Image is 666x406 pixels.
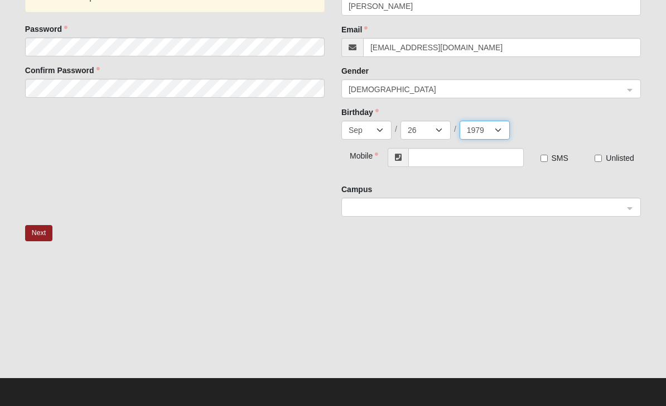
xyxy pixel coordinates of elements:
[25,225,52,241] button: Next
[341,65,369,77] label: Gender
[25,23,67,35] label: Password
[341,24,368,35] label: Email
[595,155,602,162] input: Unlisted
[341,107,379,118] label: Birthday
[552,154,568,163] span: SMS
[341,184,372,195] label: Campus
[540,155,548,162] input: SMS
[349,83,624,95] span: Female
[25,65,100,76] label: Confirm Password
[606,154,634,163] span: Unlisted
[395,123,397,135] span: /
[341,148,366,161] div: Mobile
[454,123,456,135] span: /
